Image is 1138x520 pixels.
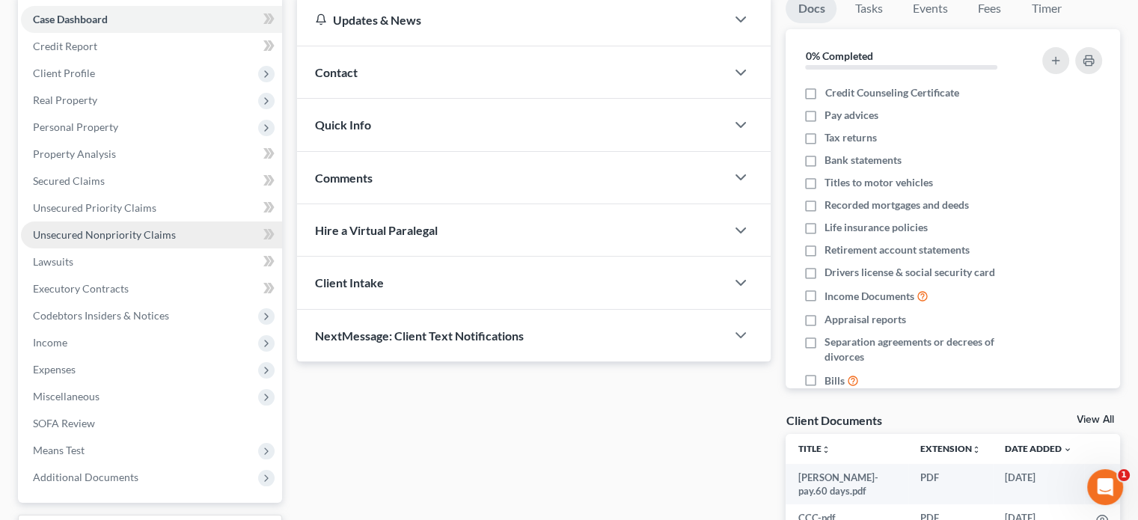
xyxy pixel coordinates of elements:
span: Client Intake [315,275,384,290]
i: expand_more [1063,445,1072,454]
span: Secured Claims [33,174,105,187]
a: Extensionunfold_more [920,443,981,454]
span: Separation agreements or decrees of divorces [825,334,1024,364]
span: Hire a Virtual Paralegal [315,223,438,237]
span: Retirement account statements [825,242,970,257]
iframe: Intercom live chat [1087,469,1123,505]
a: Secured Claims [21,168,282,195]
span: Pay advices [825,108,878,123]
span: Real Property [33,94,97,106]
span: Additional Documents [33,471,138,483]
span: Property Analysis [33,147,116,160]
span: Quick Info [315,117,371,132]
span: Bills [825,373,845,388]
span: Drivers license & social security card [825,265,995,280]
span: Titles to motor vehicles [825,175,933,190]
a: Executory Contracts [21,275,282,302]
span: Expenses [33,363,76,376]
span: Credit Counseling Certificate [825,85,958,100]
span: Unsecured Nonpriority Claims [33,228,176,241]
span: Bank statements [825,153,902,168]
span: Income Documents [825,289,914,304]
td: [DATE] [993,464,1084,505]
a: SOFA Review [21,410,282,437]
span: Case Dashboard [33,13,108,25]
span: Life insurance policies [825,220,928,235]
a: Case Dashboard [21,6,282,33]
span: Personal Property [33,120,118,133]
span: Recorded mortgages and deeds [825,198,969,212]
span: Codebtors Insiders & Notices [33,309,169,322]
span: SOFA Review [33,417,95,429]
span: Comments [315,171,373,185]
a: Titleunfold_more [798,443,830,454]
span: Credit Report [33,40,97,52]
span: Contact [315,65,358,79]
span: Income [33,336,67,349]
a: Unsecured Priority Claims [21,195,282,221]
span: Appraisal reports [825,312,906,327]
span: Tax returns [825,130,877,145]
a: View All [1077,415,1114,425]
a: Unsecured Nonpriority Claims [21,221,282,248]
a: Credit Report [21,33,282,60]
td: PDF [908,464,993,505]
a: Date Added expand_more [1005,443,1072,454]
span: 1 [1118,469,1130,481]
span: Client Profile [33,67,95,79]
strong: 0% Completed [805,49,872,62]
div: Client Documents [786,412,881,428]
span: Lawsuits [33,255,73,268]
span: NextMessage: Client Text Notifications [315,328,524,343]
a: Lawsuits [21,248,282,275]
i: unfold_more [972,445,981,454]
div: Updates & News [315,12,708,28]
span: Executory Contracts [33,282,129,295]
i: unfold_more [821,445,830,454]
span: Miscellaneous [33,390,100,403]
span: Unsecured Priority Claims [33,201,156,214]
span: Means Test [33,444,85,456]
td: [PERSON_NAME]-pay.60 days.pdf [786,464,908,505]
a: Property Analysis [21,141,282,168]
